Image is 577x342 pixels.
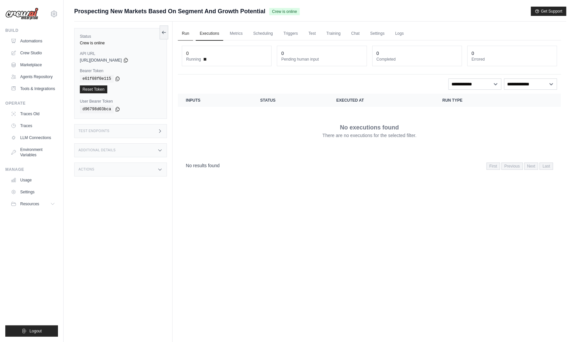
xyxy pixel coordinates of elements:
[249,27,277,41] a: Scheduling
[377,57,458,62] dt: Completed
[472,57,553,62] dt: Errored
[80,51,161,56] label: API URL
[328,94,434,107] th: Executed at
[80,99,161,104] label: User Bearer Token
[178,157,561,174] nav: Pagination
[281,50,284,57] div: 0
[186,57,201,62] span: Running
[8,48,58,58] a: Crew Studio
[5,101,58,106] div: Operate
[178,27,193,41] a: Run
[323,132,417,139] p: There are no executions for the selected filter.
[79,129,110,133] h3: Test Endpoints
[226,27,247,41] a: Metrics
[8,109,58,119] a: Traces Old
[487,163,553,170] nav: Pagination
[8,175,58,185] a: Usage
[8,187,58,197] a: Settings
[472,50,474,57] div: 0
[80,75,114,83] code: e61f08f0e115
[5,325,58,337] button: Logout
[8,72,58,82] a: Agents Repository
[366,27,389,41] a: Settings
[80,58,122,63] span: [URL][DOMAIN_NAME]
[501,163,523,170] span: Previous
[186,50,189,57] div: 0
[323,27,345,41] a: Training
[269,8,299,15] span: Crew is online
[80,105,114,113] code: d96798d03bca
[74,7,265,16] span: Prospecting New Markets Based On Segment And Growth Potential
[8,36,58,46] a: Automations
[347,27,363,41] a: Chat
[540,163,553,170] span: Last
[196,27,223,41] a: Executions
[281,57,362,62] dt: Pending human input
[8,132,58,143] a: LLM Connections
[531,7,566,16] button: Get Support
[80,34,161,39] label: Status
[340,123,399,132] p: No executions found
[20,201,39,207] span: Resources
[8,60,58,70] a: Marketplace
[435,94,522,107] th: Run Type
[524,163,539,170] span: Next
[178,94,252,107] th: Inputs
[252,94,329,107] th: Status
[305,27,320,41] a: Test
[79,168,94,171] h3: Actions
[186,162,220,169] p: No results found
[280,27,302,41] a: Triggers
[80,68,161,73] label: Bearer Token
[178,94,561,174] section: Crew executions table
[80,85,107,93] a: Reset Token
[391,27,408,41] a: Logs
[79,148,116,152] h3: Additional Details
[80,40,161,46] div: Crew is online
[29,328,42,334] span: Logout
[8,121,58,131] a: Traces
[5,167,58,172] div: Manage
[377,50,379,57] div: 0
[487,163,500,170] span: First
[5,8,38,20] img: Logo
[8,199,58,209] button: Resources
[5,28,58,33] div: Build
[8,144,58,160] a: Environment Variables
[8,83,58,94] a: Tools & Integrations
